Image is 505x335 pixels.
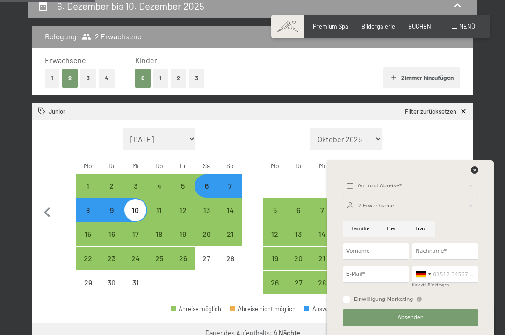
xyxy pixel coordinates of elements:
div: Tue Dec 02 2025 [100,174,124,198]
h3: Belegung [45,31,77,42]
div: Tue Jan 06 2026 [287,198,310,222]
div: 12 [172,207,194,228]
div: Anreise möglich [76,174,100,198]
div: Sat Dec 13 2025 [195,198,218,222]
div: 2 [101,182,123,204]
div: Tue Dec 23 2025 [100,247,124,271]
span: Kinder [135,56,157,64]
div: 7 [311,207,333,228]
a: Bildergalerie [361,22,395,30]
div: 28 [219,255,241,277]
button: Vorheriger Monat [37,128,57,295]
button: 0 [135,69,151,88]
div: 18 [148,230,170,252]
div: 5 [172,182,194,204]
div: 28 [311,279,333,301]
div: Anreise möglich [147,222,171,246]
div: Anreise möglich [76,198,100,222]
div: 5 [264,207,286,228]
div: Wed Dec 17 2025 [123,222,147,246]
div: Anreise möglich [147,198,171,222]
div: Anreise möglich [263,198,287,222]
div: Tue Jan 20 2026 [287,247,310,271]
div: 6 [288,207,310,228]
div: Anreise möglich [171,198,195,222]
span: BUCHEN [408,22,431,30]
button: 3 [189,69,204,88]
abbr: Montag [84,162,92,170]
div: Anreise möglich [218,174,242,198]
div: Mon Jan 19 2026 [263,247,287,271]
div: 27 [195,255,217,277]
div: Sun Dec 21 2025 [218,222,242,246]
div: 31 [124,279,146,301]
abbr: Mittwoch [319,162,325,170]
div: 10 [124,207,146,228]
div: Anreise möglich [310,222,334,246]
div: 7 [219,182,241,204]
div: Anreise möglich [123,198,147,222]
button: 2 [171,69,186,88]
div: Tue Dec 09 2025 [100,198,124,222]
div: Thu Dec 25 2025 [147,247,171,271]
div: Anreise möglich [171,174,195,198]
div: 20 [195,230,217,252]
div: 19 [264,255,286,277]
div: Anreise möglich [76,222,100,246]
div: Anreise möglich [218,222,242,246]
div: Thu Dec 04 2025 [147,174,171,198]
div: Anreise möglich [100,198,124,222]
div: Wed Dec 10 2025 [123,198,147,222]
div: 20 [288,255,310,277]
div: Fri Dec 12 2025 [171,198,195,222]
span: Erwachsene [45,56,86,64]
div: Anreise nicht möglich [123,271,147,294]
div: Anreise möglich [171,306,221,312]
abbr: Sonntag [226,162,234,170]
div: Wed Dec 24 2025 [123,247,147,271]
button: Zimmer hinzufügen [383,67,460,88]
button: Absenden [343,309,478,326]
div: Junior [38,107,65,116]
div: 12 [264,230,286,252]
div: Anreise möglich [263,222,287,246]
div: Anreise möglich [287,247,310,271]
div: Sun Dec 28 2025 [218,247,242,271]
div: Wed Dec 03 2025 [123,174,147,198]
div: 22 [77,255,99,277]
div: Anreise möglich [100,247,124,271]
div: Anreise möglich [123,247,147,271]
div: Anreise möglich [171,247,195,271]
div: 14 [311,230,333,252]
div: Mon Jan 05 2026 [263,198,287,222]
div: Anreise möglich [76,247,100,271]
div: Mon Jan 26 2026 [263,271,287,294]
div: 4 [148,182,170,204]
input: 01512 3456789 [412,266,478,283]
div: Mon Dec 15 2025 [76,222,100,246]
div: Sat Dec 20 2025 [195,222,218,246]
div: 26 [172,255,194,277]
div: Mon Dec 01 2025 [76,174,100,198]
div: Anreise möglich [100,174,124,198]
span: Absenden [397,314,424,321]
div: Wed Jan 21 2026 [310,247,334,271]
div: Sun Dec 07 2025 [218,174,242,198]
div: Abreise nicht möglich [230,306,296,312]
div: Anreise möglich [310,271,334,294]
abbr: Donnerstag [155,162,163,170]
svg: Zimmer [38,107,46,115]
div: Anreise nicht möglich [76,271,100,294]
div: Anreise nicht möglich [100,271,124,294]
div: Anreise möglich [123,222,147,246]
div: 30 [101,279,123,301]
span: 2 Erwachsene [81,31,142,42]
div: Anreise nicht möglich [195,247,218,271]
a: Premium Spa [313,22,348,30]
div: Mon Dec 08 2025 [76,198,100,222]
div: Anreise nicht möglich [218,247,242,271]
span: Einwilligung Marketing [354,296,413,303]
div: Sun Dec 14 2025 [218,198,242,222]
div: Mon Dec 22 2025 [76,247,100,271]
